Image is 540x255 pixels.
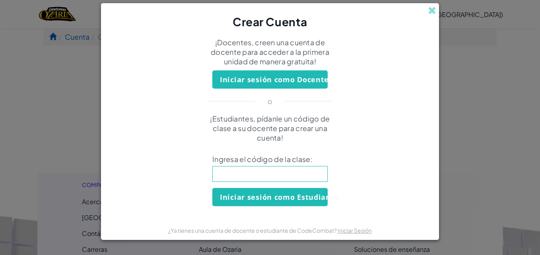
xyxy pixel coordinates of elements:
[338,227,372,234] a: Iniciar Sesión
[200,38,340,66] p: ¡Docentes, creen una cuenta de docente para acceder a la primera unidad de manera gratuita!
[212,155,328,164] span: Ingresa el código de la clase:
[212,70,328,89] button: Iniciar sesión como Docente
[168,227,338,234] span: ¿Ya tienes una cuenta de docente o estudiante de CodeCombat?
[200,114,340,143] p: ¡Estudiantes, pídanle un código de clase a su docente para crear una cuenta!
[268,97,272,106] p: o
[233,15,307,29] span: Crear Cuenta
[212,188,328,206] button: Iniciar sesión como Estudiante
